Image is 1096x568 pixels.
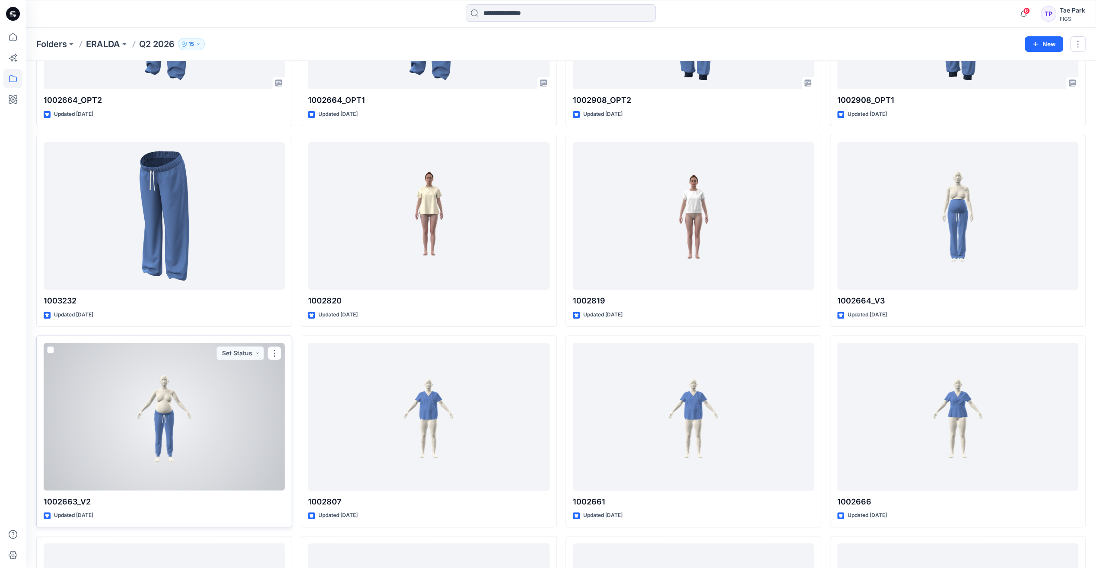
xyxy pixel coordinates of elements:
p: Updated [DATE] [54,511,93,520]
p: Updated [DATE] [54,310,93,319]
p: 1002664_V3 [837,295,1078,307]
p: Updated [DATE] [54,110,93,119]
p: Updated [DATE] [318,110,358,119]
a: Folders [36,38,67,50]
p: 1002908_OPT2 [573,94,814,106]
p: Updated [DATE] [318,310,358,319]
p: 1002664_OPT1 [308,94,549,106]
p: Updated [DATE] [848,310,887,319]
p: Q2 2026 [139,38,175,50]
a: 1002663_V2 [44,343,285,490]
a: 1002664_V3 [837,142,1078,290]
p: 1002664_OPT2 [44,94,285,106]
a: 1003232 [44,142,285,290]
p: 1002820 [308,295,549,307]
div: Tae Park [1060,5,1085,16]
p: 1003232 [44,295,285,307]
div: TP [1041,6,1056,22]
p: Updated [DATE] [583,110,623,119]
button: New [1025,36,1063,52]
p: Updated [DATE] [848,110,887,119]
p: 1002819 [573,295,814,307]
p: Updated [DATE] [848,511,887,520]
p: 1002807 [308,496,549,508]
p: Updated [DATE] [583,511,623,520]
p: 1002663_V2 [44,496,285,508]
div: FIGS [1060,16,1085,22]
a: ERALDA [86,38,120,50]
p: Updated [DATE] [318,511,358,520]
button: 15 [178,38,205,50]
span: 6 [1023,7,1030,14]
p: 15 [189,39,194,49]
a: 1002666 [837,343,1078,490]
p: 1002666 [837,496,1078,508]
a: 1002807 [308,343,549,490]
a: 1002661 [573,343,814,490]
p: Updated [DATE] [583,310,623,319]
p: 1002908_OPT1 [837,94,1078,106]
a: 1002820 [308,142,549,290]
p: 1002661 [573,496,814,508]
a: 1002819 [573,142,814,290]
